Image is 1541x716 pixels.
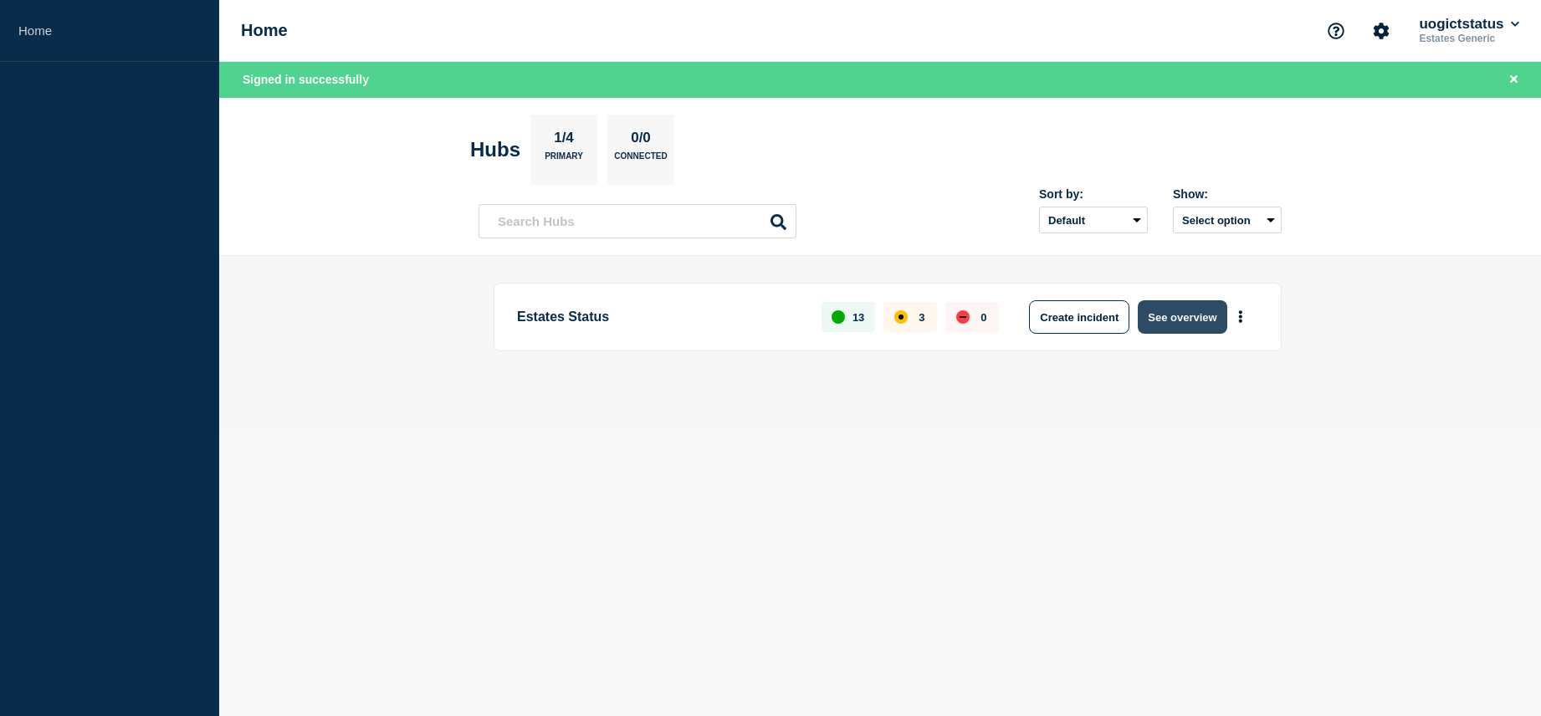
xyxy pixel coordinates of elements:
[980,311,986,324] p: 0
[548,130,581,151] p: 1/4
[1173,207,1282,233] button: Select option
[614,151,667,169] p: Connected
[1503,70,1524,89] button: Close banner
[852,311,864,324] p: 13
[241,21,288,40] h1: Home
[832,310,845,324] div: up
[470,138,520,161] h2: Hubs
[1039,207,1148,233] select: Sort by
[1173,187,1282,201] div: Show:
[243,73,369,86] span: Signed in successfully
[1364,13,1399,49] button: Account settings
[1230,302,1252,333] button: More actions
[894,310,908,324] div: affected
[479,204,796,238] input: Search Hubs
[1416,33,1523,44] p: Estates Generic
[517,300,802,334] p: Estates Status
[919,311,924,324] p: 3
[1029,300,1129,334] button: Create incident
[1039,187,1148,201] div: Sort by:
[1416,16,1523,33] button: uogictstatus
[1138,300,1226,334] button: See overview
[956,310,970,324] div: down
[545,151,583,169] p: Primary
[625,130,658,151] p: 0/0
[1318,13,1354,49] button: Support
